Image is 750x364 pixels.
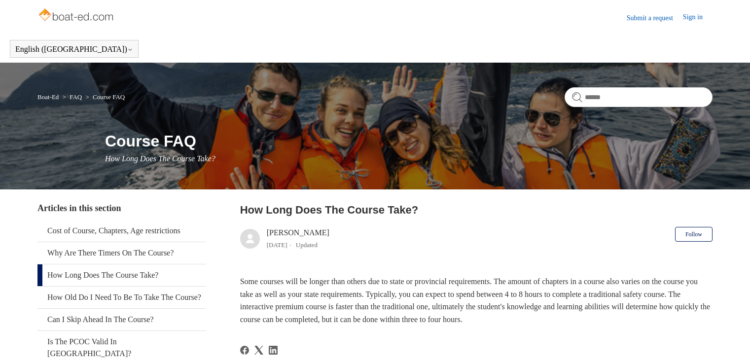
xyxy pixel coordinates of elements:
a: FAQ [70,93,82,101]
button: Follow Article [675,227,713,242]
a: Can I Skip Ahead In The Course? [37,309,206,330]
li: Updated [296,241,318,249]
svg: Share this page on X Corp [254,346,263,355]
div: Live chat [717,331,743,357]
div: [PERSON_NAME] [267,227,329,251]
a: Facebook [240,346,249,355]
a: How Long Does The Course Take? [37,264,206,286]
img: Boat-Ed Help Center home page [37,6,116,26]
a: How Old Do I Need To Be To Take The Course? [37,287,206,308]
time: 03/21/2024, 08:28 [267,241,287,249]
a: Boat-Ed [37,93,59,101]
input: Search [565,87,713,107]
svg: Share this page on LinkedIn [269,346,278,355]
svg: Share this page on Facebook [240,346,249,355]
a: Why Are There Timers On The Course? [37,242,206,264]
span: How Long Does The Course Take? [105,154,215,163]
a: Course FAQ [93,93,125,101]
a: Cost of Course, Chapters, Age restrictions [37,220,206,242]
p: Some courses will be longer than others due to state or provincial requirements. The amount of ch... [240,275,713,326]
button: English ([GEOGRAPHIC_DATA]) [15,45,133,54]
a: LinkedIn [269,346,278,355]
li: Boat-Ed [37,93,61,101]
h2: How Long Does The Course Take? [240,202,713,218]
a: Sign in [683,12,713,24]
li: FAQ [61,93,84,101]
h1: Course FAQ [105,129,713,153]
span: Articles in this section [37,203,121,213]
li: Course FAQ [84,93,125,101]
a: Submit a request [627,13,683,23]
a: X Corp [254,346,263,355]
